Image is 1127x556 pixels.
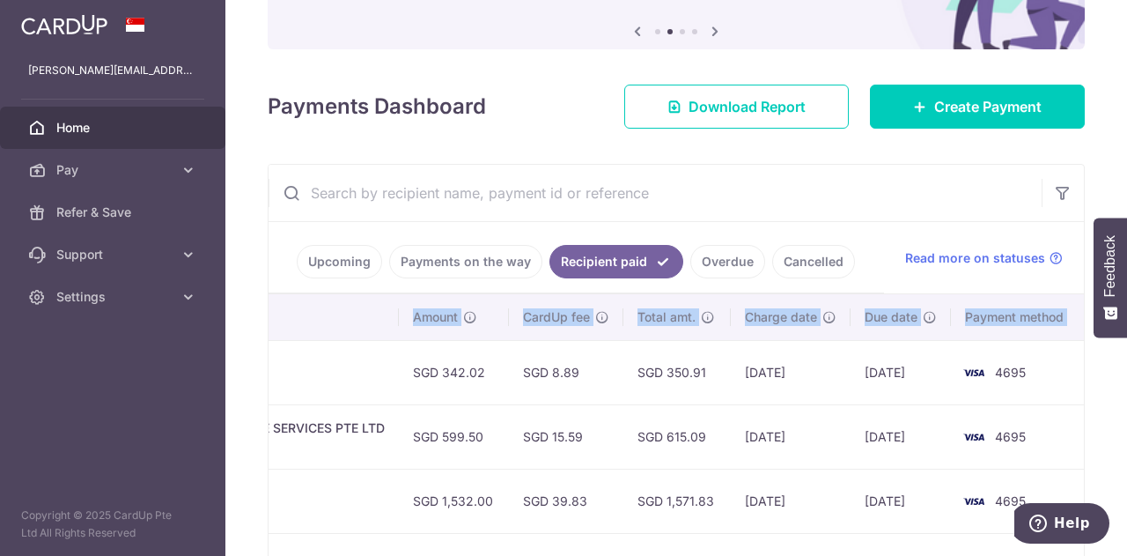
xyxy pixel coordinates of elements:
[637,308,696,326] span: Total amt.
[956,362,991,383] img: Bank Card
[956,426,991,448] img: Bank Card
[56,119,173,137] span: Home
[624,85,849,129] a: Download Report
[745,308,817,326] span: Charge date
[509,404,623,469] td: SGD 15.59
[905,249,1063,267] a: Read more on statuses
[689,96,806,117] span: Download Report
[995,429,1026,444] span: 4695
[623,469,731,533] td: SGD 1,571.83
[56,204,173,221] span: Refer & Save
[995,365,1026,380] span: 4695
[56,246,173,263] span: Support
[623,340,731,404] td: SGD 350.91
[523,308,590,326] span: CardUp fee
[851,340,951,404] td: [DATE]
[731,340,851,404] td: [DATE]
[623,404,731,469] td: SGD 615.09
[399,404,509,469] td: SGD 599.50
[268,91,486,122] h4: Payments Dashboard
[56,288,173,306] span: Settings
[413,308,458,326] span: Amount
[731,469,851,533] td: [DATE]
[399,340,509,404] td: SGD 342.02
[269,165,1042,221] input: Search by recipient name, payment id or reference
[389,245,542,278] a: Payments on the way
[509,469,623,533] td: SGD 39.83
[399,469,509,533] td: SGD 1,532.00
[995,493,1026,508] span: 4695
[21,14,107,35] img: CardUp
[905,249,1045,267] span: Read more on statuses
[934,96,1042,117] span: Create Payment
[1094,218,1127,337] button: Feedback - Show survey
[851,404,951,469] td: [DATE]
[690,245,765,278] a: Overdue
[865,308,917,326] span: Due date
[1014,503,1109,547] iframe: Opens a widget where you can find more information
[772,245,855,278] a: Cancelled
[56,161,173,179] span: Pay
[870,85,1085,129] a: Create Payment
[28,62,197,79] p: [PERSON_NAME][EMAIL_ADDRESS][DOMAIN_NAME]
[731,404,851,469] td: [DATE]
[951,294,1085,340] th: Payment method
[851,469,951,533] td: [DATE]
[956,491,991,512] img: Bank Card
[509,340,623,404] td: SGD 8.89
[549,245,683,278] a: Recipient paid
[1102,235,1118,297] span: Feedback
[297,245,382,278] a: Upcoming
